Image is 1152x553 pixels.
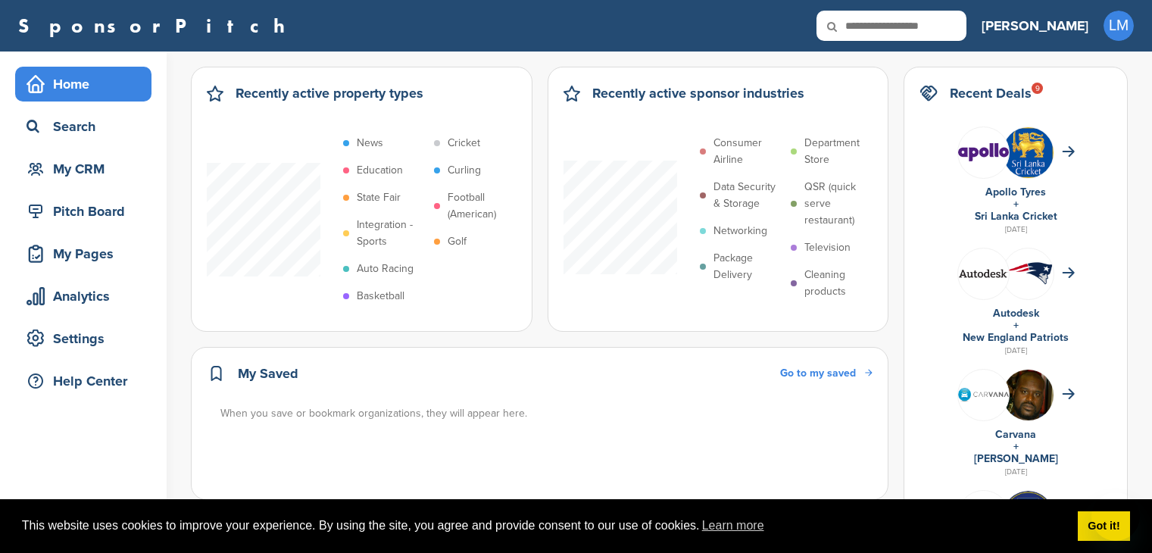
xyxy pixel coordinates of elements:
[1003,261,1054,285] img: Data?1415811651
[1013,440,1019,453] a: +
[958,388,1009,401] img: Carvana logo
[982,15,1088,36] h3: [PERSON_NAME]
[15,279,151,314] a: Analytics
[592,83,804,104] h2: Recently active sponsor industries
[23,70,151,98] div: Home
[1032,83,1043,94] div: 9
[713,135,783,168] p: Consumer Airline
[23,283,151,310] div: Analytics
[448,135,480,152] p: Cricket
[804,239,851,256] p: Television
[1013,198,1019,211] a: +
[974,452,1058,465] a: [PERSON_NAME]
[713,179,783,212] p: Data Security & Storage
[780,367,856,380] span: Go to my saved
[357,217,426,250] p: Integration - Sports
[23,240,151,267] div: My Pages
[950,83,1032,104] h2: Recent Deals
[15,67,151,102] a: Home
[238,363,298,384] h2: My Saved
[1013,319,1019,332] a: +
[1091,492,1140,541] iframe: Button to launch messaging window
[18,16,295,36] a: SponsorPitch
[15,236,151,271] a: My Pages
[15,194,151,229] a: Pitch Board
[15,321,151,356] a: Settings
[23,325,151,352] div: Settings
[236,83,423,104] h2: Recently active property types
[963,331,1069,344] a: New England Patriots
[22,514,1066,537] span: This website uses cookies to improve your experience. By using the site, you agree and provide co...
[919,223,1112,236] div: [DATE]
[1003,127,1054,178] img: Open uri20141112 64162 1b628ae?1415808232
[448,162,481,179] p: Curling
[23,367,151,395] div: Help Center
[23,198,151,225] div: Pitch Board
[357,162,403,179] p: Education
[985,186,1046,198] a: Apollo Tyres
[23,113,151,140] div: Search
[1003,370,1054,429] img: Shaquille o'neal in 2011 (cropped)
[448,233,467,250] p: Golf
[804,135,874,168] p: Department Store
[15,364,151,398] a: Help Center
[919,465,1112,479] div: [DATE]
[975,210,1057,223] a: Sri Lanka Cricket
[700,514,766,537] a: learn more about cookies
[1104,11,1134,41] span: LM
[804,179,874,229] p: QSR (quick serve restaurant)
[357,135,383,152] p: News
[1003,491,1054,542] img: Iga3kywp 400x400
[919,344,1112,358] div: [DATE]
[357,261,414,277] p: Auto Racing
[958,491,1009,542] img: 308633180 592082202703760 345377490651361792 n
[23,155,151,183] div: My CRM
[713,223,767,239] p: Networking
[995,428,1036,441] a: Carvana
[448,189,517,223] p: Football (American)
[15,109,151,144] a: Search
[713,250,783,283] p: Package Delivery
[780,365,873,382] a: Go to my saved
[982,9,1088,42] a: [PERSON_NAME]
[357,189,401,206] p: State Fair
[357,288,404,305] p: Basketball
[958,269,1009,278] img: Data
[220,405,874,422] div: When you save or bookmark organizations, they will appear here.
[15,152,151,186] a: My CRM
[993,307,1039,320] a: Autodesk
[804,267,874,300] p: Cleaning products
[958,143,1009,161] img: Data
[1078,511,1130,542] a: dismiss cookie message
